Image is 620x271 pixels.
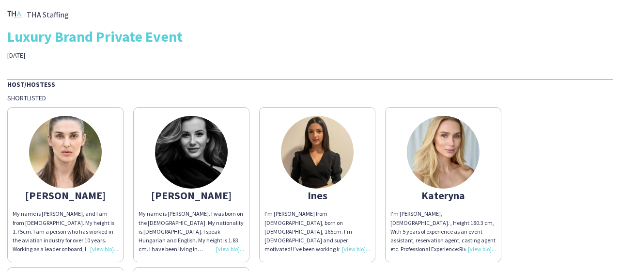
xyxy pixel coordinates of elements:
div: [PERSON_NAME] [13,191,118,200]
div: I'm [PERSON_NAME], [DEMOGRAPHIC_DATA]. , Height 180.3 cm, With 5 years of experience as an event ... [390,209,496,254]
div: [DATE] [7,51,219,60]
div: [PERSON_NAME] [139,191,244,200]
div: Ines [264,191,370,200]
div: Shortlisted [7,94,613,102]
span: THA Staffing [27,10,69,19]
img: thumb-66dc0e5ce1933.jpg [29,116,102,189]
img: thumb-dacbd120-76da-4382-b901-cfbe89ed0071.png [7,7,22,22]
div: Host/Hostess [7,79,613,89]
img: thumb-67c98d805fc58.jpeg [407,116,480,189]
div: Luxury Brand Private Event [7,29,613,44]
img: thumb-67dbbf4d779c2.jpeg [155,116,228,189]
div: My name is [PERSON_NAME], and I am from [DEMOGRAPHIC_DATA]. My height is 1.75cm. I am a person wh... [13,209,118,254]
div: My name is [PERSON_NAME]. I was born on the [DEMOGRAPHIC_DATA]. My nationality is [DEMOGRAPHIC_DA... [139,209,244,254]
img: thumb-16696507296384d9299f0db.jpeg [281,116,354,189]
div: I’m [PERSON_NAME] from [DEMOGRAPHIC_DATA], born on [DEMOGRAPHIC_DATA], 165cm. I’m [DEMOGRAPHIC_DA... [264,209,370,254]
div: Kateryna [390,191,496,200]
